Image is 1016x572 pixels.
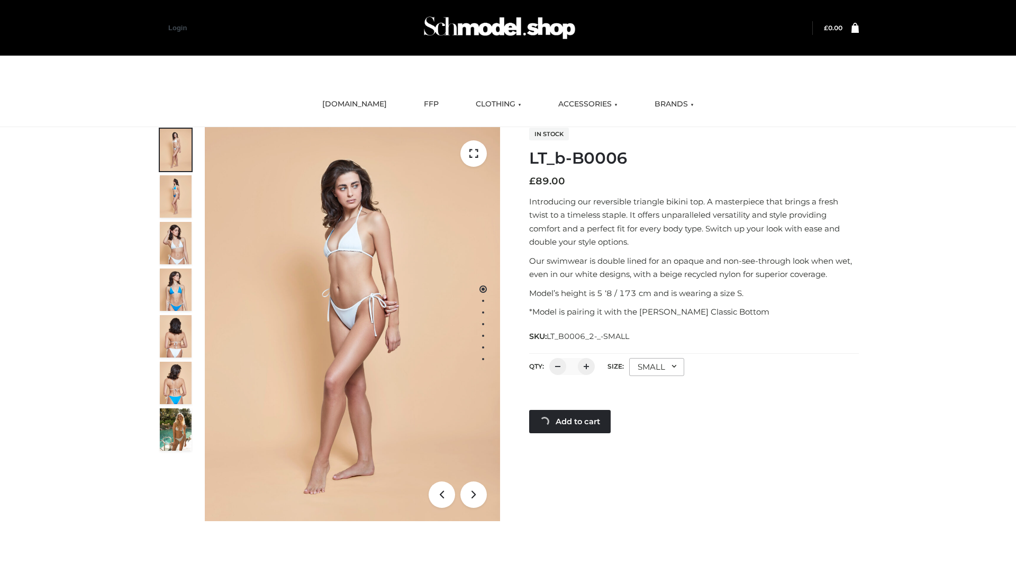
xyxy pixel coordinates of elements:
[824,24,828,32] span: £
[529,305,859,319] p: *Model is pairing it with the [PERSON_NAME] Classic Bottom
[205,127,500,521] img: ArielClassicBikiniTop_CloudNine_AzureSky_OW114ECO_1
[420,7,579,49] img: Schmodel Admin 964
[160,269,192,311] img: ArielClassicBikiniTop_CloudNine_AzureSky_OW114ECO_4-scaled.jpg
[529,254,859,281] p: Our swimwear is double lined for an opaque and non-see-through look when wet, even in our white d...
[529,149,859,168] h1: LT_b-B0006
[647,93,702,116] a: BRANDS
[529,175,536,187] span: £
[607,362,624,370] label: Size:
[529,195,859,249] p: Introducing our reversible triangle bikini top. A masterpiece that brings a fresh twist to a time...
[529,410,611,433] a: Add to cart
[547,332,629,341] span: LT_B0006_2-_-SMALL
[160,362,192,404] img: ArielClassicBikiniTop_CloudNine_AzureSky_OW114ECO_8-scaled.jpg
[824,24,842,32] bdi: 0.00
[160,222,192,264] img: ArielClassicBikiniTop_CloudNine_AzureSky_OW114ECO_3-scaled.jpg
[824,24,842,32] a: £0.00
[529,175,565,187] bdi: 89.00
[529,287,859,300] p: Model’s height is 5 ‘8 / 173 cm and is wearing a size S.
[314,93,395,116] a: [DOMAIN_NAME]
[529,128,569,140] span: In stock
[416,93,447,116] a: FFP
[160,175,192,218] img: ArielClassicBikiniTop_CloudNine_AzureSky_OW114ECO_2-scaled.jpg
[529,362,544,370] label: QTY:
[529,330,630,343] span: SKU:
[629,358,684,376] div: SMALL
[550,93,625,116] a: ACCESSORIES
[160,129,192,171] img: ArielClassicBikiniTop_CloudNine_AzureSky_OW114ECO_1-scaled.jpg
[168,24,187,32] a: Login
[160,408,192,451] img: Arieltop_CloudNine_AzureSky2.jpg
[468,93,529,116] a: CLOTHING
[160,315,192,358] img: ArielClassicBikiniTop_CloudNine_AzureSky_OW114ECO_7-scaled.jpg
